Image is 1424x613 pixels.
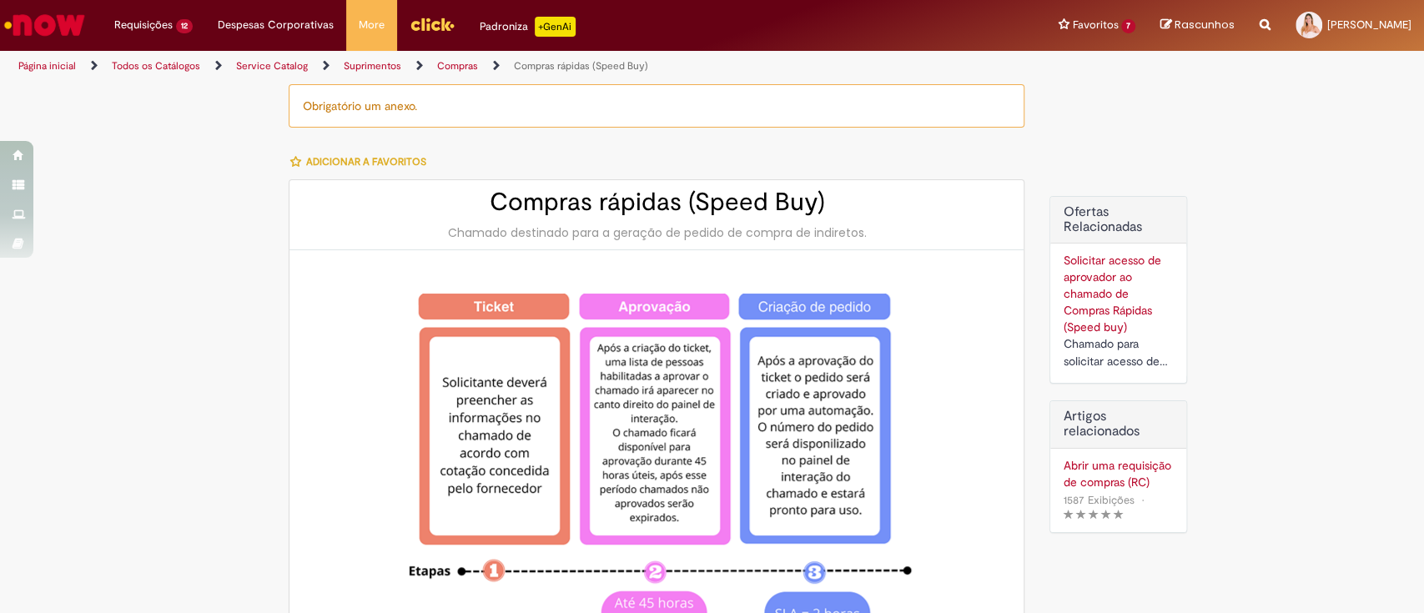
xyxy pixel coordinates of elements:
div: Chamado destinado para a geração de pedido de compra de indiretos. [306,224,1007,241]
p: +GenAi [535,17,576,37]
a: Solicitar acesso de aprovador ao chamado de Compras Rápidas (Speed buy) [1063,253,1160,334]
a: Service Catalog [236,59,308,73]
span: Rascunhos [1175,17,1235,33]
a: Todos os Catálogos [112,59,200,73]
div: Padroniza [480,17,576,37]
a: Compras rápidas (Speed Buy) [514,59,648,73]
span: 7 [1121,19,1135,33]
span: Requisições [114,17,173,33]
div: Chamado para solicitar acesso de aprovador ao ticket de Speed buy [1063,335,1174,370]
span: Adicionar a Favoritos [305,155,425,168]
h2: Compras rápidas (Speed Buy) [306,188,1007,216]
span: Favoritos [1072,17,1118,33]
h3: Artigos relacionados [1063,410,1174,439]
h2: Ofertas Relacionadas [1063,205,1174,234]
div: Ofertas Relacionadas [1049,196,1187,384]
img: ServiceNow [2,8,88,42]
span: 12 [176,19,193,33]
img: click_logo_yellow_360x200.png [410,12,455,37]
span: More [359,17,385,33]
a: Rascunhos [1160,18,1235,33]
ul: Trilhas de página [13,51,937,82]
span: • [1137,489,1147,511]
span: [PERSON_NAME] [1327,18,1411,32]
span: Despesas Corporativas [218,17,334,33]
a: Página inicial [18,59,76,73]
div: Obrigatório um anexo. [289,84,1024,128]
button: Adicionar a Favoritos [289,144,435,179]
a: Suprimentos [344,59,401,73]
span: 1587 Exibições [1063,493,1134,507]
a: Compras [437,59,478,73]
a: Abrir uma requisição de compras (RC) [1063,457,1174,490]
